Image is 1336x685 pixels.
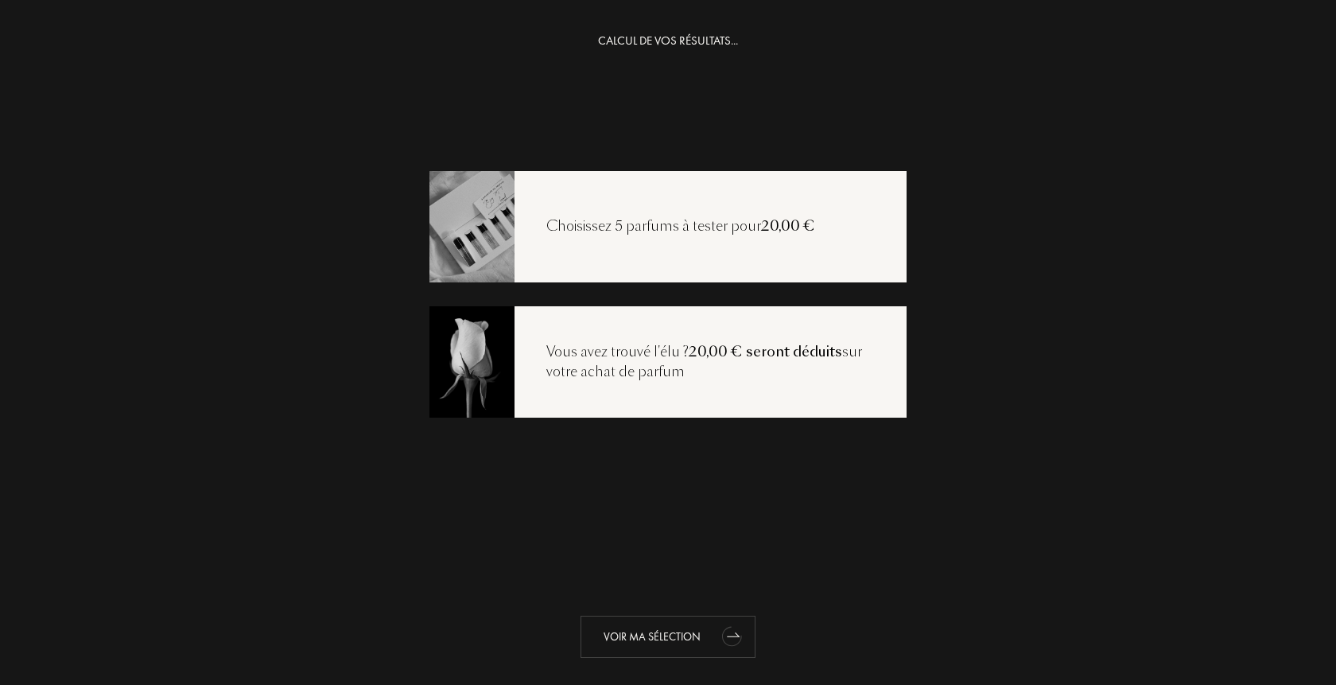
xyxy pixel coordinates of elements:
img: recoload1.png [429,169,515,283]
div: Voir ma sélection [581,616,755,658]
div: animation [717,620,748,652]
span: 20,00 € [761,216,815,235]
div: Vous avez trouvé l'élu ? sur votre achat de parfum [515,342,907,383]
div: CALCUL DE VOS RÉSULTATS... [598,32,738,50]
div: Choisissez 5 parfums à tester pour [515,216,847,237]
span: 20,00 € seront déduits [689,342,842,361]
img: recoload3.png [429,304,515,418]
